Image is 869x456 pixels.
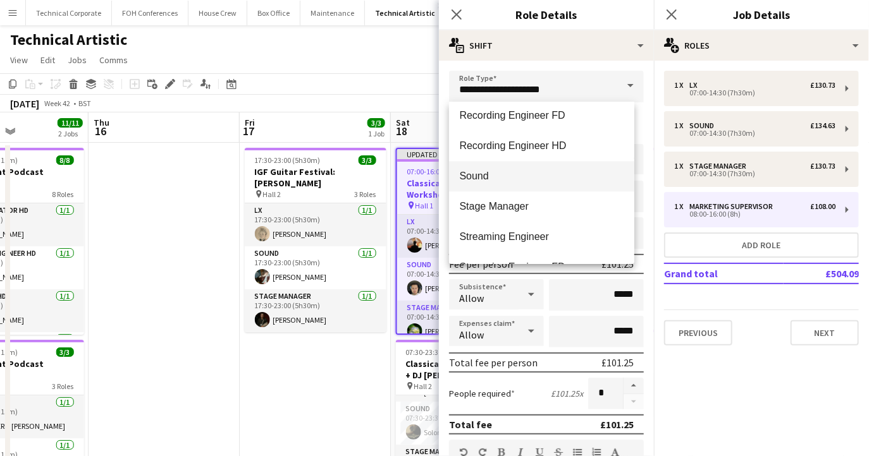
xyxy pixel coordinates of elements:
[459,292,484,304] span: Allow
[439,6,654,23] h3: Role Details
[300,1,365,25] button: Maintenance
[810,81,835,90] div: £130.73
[255,155,321,165] span: 17:30-23:00 (5h30m)
[245,117,255,128] span: Fri
[459,328,484,341] span: Allow
[92,124,109,138] span: 16
[810,162,835,171] div: £130.73
[459,200,624,212] span: Stage Manager
[664,232,859,258] button: Add role
[26,1,112,25] button: Technical Corporate
[188,1,247,25] button: House Crew
[674,162,689,171] div: 1 x
[624,378,644,394] button: Increase
[396,117,410,128] span: Sat
[674,121,689,130] div: 1 x
[10,54,28,66] span: View
[459,140,624,152] span: Recording Engineer HD
[10,97,39,110] div: [DATE]
[394,124,410,138] span: 18
[449,418,492,431] div: Total fee
[600,418,634,431] div: £101.25
[674,202,689,211] div: 1 x
[245,289,386,332] app-card-role: Stage Manager1/117:30-23:00 (5h30m)[PERSON_NAME]
[397,258,536,301] app-card-role: Sound1/107:00-14:30 (7h30m)[PERSON_NAME]
[449,388,515,399] label: People required
[664,320,732,345] button: Previous
[674,211,835,217] div: 08:00-16:00 (8h)
[449,356,538,369] div: Total fee per person
[245,203,386,246] app-card-role: LX1/117:30-23:00 (5h30m)[PERSON_NAME]
[397,149,536,159] div: Updated
[247,1,300,25] button: Box Office
[397,177,536,200] h3: Classically Black: CYP Workshop
[664,263,784,284] td: Grand total
[654,30,869,61] div: Roles
[674,171,835,177] div: 07:00-14:30 (7h30m)
[245,148,386,332] app-job-card: 17:30-23:00 (5h30m)3/3IGF Guitar Festival: [PERSON_NAME] Hall 23 RolesLX1/117:30-23:00 (5h30m)[PE...
[654,6,869,23] h3: Job Details
[396,148,538,335] app-job-card: Updated07:00-16:00 (9h)3/4Classically Black: CYP Workshop Hall 14 RolesLX1/107:00-14:30 (7h30m)[P...
[601,258,634,270] div: £101.25
[42,99,73,108] span: Week 42
[689,121,719,130] div: Sound
[245,166,386,189] h3: IGF Guitar Festival: [PERSON_NAME]
[94,117,109,128] span: Thu
[245,246,386,289] app-card-role: Sound1/117:30-23:00 (5h30m)[PERSON_NAME]
[406,347,461,357] span: 07:30-23:30 (16h)
[99,54,128,66] span: Comms
[112,1,188,25] button: FOH Conferences
[368,129,385,138] div: 1 Job
[810,202,835,211] div: £108.00
[459,231,624,243] span: Streaming Engineer
[63,52,92,68] a: Jobs
[689,162,751,171] div: Stage Manager
[416,201,434,210] span: Hall 1
[40,54,55,66] span: Edit
[359,155,376,165] span: 3/3
[784,263,859,284] td: £504.09
[449,258,513,270] div: Fee per person
[396,358,538,381] h3: Classically Black: New Works + DJ [PERSON_NAME]
[56,347,74,357] span: 3/3
[263,189,281,199] span: Hall 2
[94,52,133,68] a: Comms
[58,118,83,128] span: 11/11
[35,52,60,68] a: Edit
[601,356,634,369] div: £101.25
[810,121,835,130] div: £134.63
[689,202,778,211] div: Marketing Supervisor
[551,388,583,399] div: £101.25 x
[459,261,624,273] span: Streaming Engineer FD
[397,215,536,258] app-card-role: LX1/107:00-14:30 (7h30m)[PERSON_NAME]
[367,118,385,128] span: 3/3
[243,124,255,138] span: 17
[459,170,624,182] span: Sound
[52,189,74,199] span: 8 Roles
[355,189,376,199] span: 3 Roles
[439,30,654,61] div: Shift
[689,81,702,90] div: LX
[397,301,536,344] app-card-role: Stage Manager1/107:00-14:30 (7h30m)[PERSON_NAME]
[674,130,835,136] div: 07:00-14:30 (7h30m)
[52,381,74,391] span: 3 Roles
[68,54,87,66] span: Jobs
[365,1,446,25] button: Technical Artistic
[791,320,859,345] button: Next
[78,99,91,108] div: BST
[674,81,689,90] div: 1 x
[459,109,624,121] span: Recording Engineer FD
[10,30,127,49] h1: Technical Artistic
[396,402,538,445] app-card-role: Sound1/107:30-23:30 (16h)Solomon [PERSON_NAME]
[407,167,459,176] span: 07:00-16:00 (9h)
[414,381,433,391] span: Hall 2
[56,155,74,165] span: 8/8
[5,52,33,68] a: View
[674,90,835,96] div: 07:00-14:30 (7h30m)
[58,129,82,138] div: 2 Jobs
